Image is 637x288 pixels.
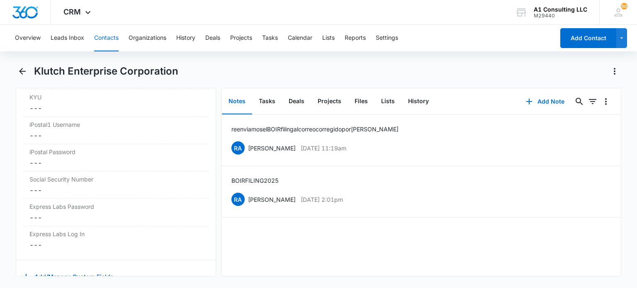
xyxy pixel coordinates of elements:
button: Files [348,89,374,114]
button: History [401,89,435,114]
span: RA [231,141,245,155]
button: Add Contact [560,28,616,48]
label: Express Labs Log In [29,230,202,238]
button: Filters [586,95,599,108]
div: account id [534,13,587,19]
label: iPostal Password [29,148,202,156]
button: Deals [205,25,220,51]
div: Express Labs Log In--- [23,226,209,253]
p: [DATE] 11:19am [301,144,346,152]
label: KYU [29,93,202,102]
dd: --- [29,158,202,168]
button: Search... [573,95,586,108]
button: Deals [282,89,311,114]
div: iPostal1 Username--- [23,117,209,144]
span: RA [231,193,245,206]
button: Overflow Menu [599,95,613,108]
button: Lists [374,89,401,114]
button: Overview [15,25,41,51]
button: Calendar [288,25,312,51]
p: reenviamos el BOIR filing al correo corregido por [PERSON_NAME] [231,125,399,133]
p: [PERSON_NAME] [248,195,296,204]
button: Notes [222,89,252,114]
dd: --- [29,240,202,250]
dd: --- [29,185,202,195]
span: 50 [621,3,627,10]
dd: --- [29,103,202,113]
p: BOIR FILING 2025 [231,176,279,185]
button: Settings [376,25,398,51]
button: Projects [311,89,348,114]
span: CRM [63,7,81,16]
dd: --- [29,131,202,140]
dd: --- [29,213,202,223]
button: Add/Manage Custom Fields [23,267,114,287]
button: Lists [322,25,335,51]
h1: Klutch Enterprise Corporation [34,65,178,77]
button: Leads Inbox [51,25,84,51]
button: Tasks [252,89,282,114]
button: Add Note [518,92,573,111]
button: Reports [345,25,366,51]
div: notifications count [621,3,627,10]
div: Express Labs Password--- [23,199,209,226]
p: [DATE] 2:01pm [301,195,343,204]
button: Projects [230,25,252,51]
div: KYU--- [23,90,209,117]
p: [PERSON_NAME] [248,144,296,152]
button: Tasks [262,25,278,51]
div: Social Security Number--- [23,172,209,199]
button: Contacts [94,25,119,51]
label: Social Security Number [29,175,202,184]
button: History [176,25,195,51]
label: iPostal1 Username [29,120,202,129]
div: account name [534,6,587,13]
label: Express Labs Password [29,202,202,211]
button: Actions [608,65,621,78]
button: Back [16,65,29,78]
button: Organizations [129,25,166,51]
div: iPostal Password--- [23,144,209,172]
